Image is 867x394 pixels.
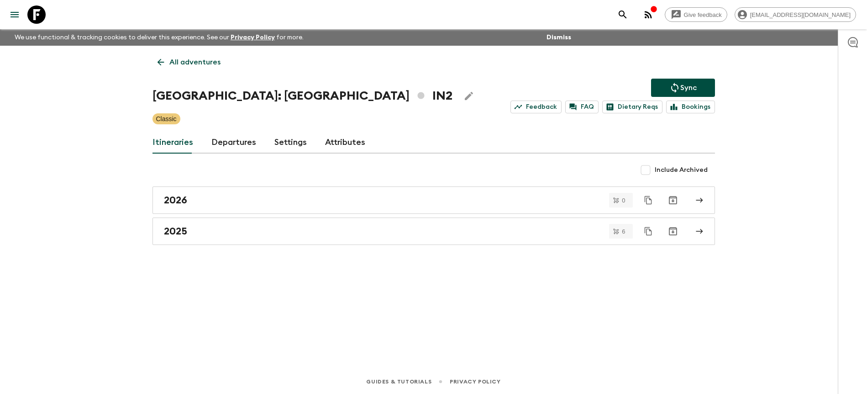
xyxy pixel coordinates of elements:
a: FAQ [565,101,599,113]
span: Include Archived [655,165,708,175]
button: Edit Adventure Title [460,87,478,105]
p: We use functional & tracking cookies to deliver this experience. See our for more. [11,29,307,46]
button: Dismiss [544,31,573,44]
a: Bookings [666,101,715,113]
span: 0 [616,197,631,203]
a: Privacy Policy [231,34,275,41]
a: 2026 [152,186,715,214]
h2: 2025 [164,225,187,237]
button: Duplicate [640,223,657,240]
button: menu [5,5,24,24]
button: search adventures [614,5,632,24]
span: [EMAIL_ADDRESS][DOMAIN_NAME] [745,11,856,18]
span: 6 [616,229,631,234]
button: Sync adventure departures to the booking engine [651,79,715,97]
a: Dietary Reqs [602,101,662,113]
button: Archive [664,191,682,209]
a: 2025 [152,218,715,245]
a: Settings [274,132,307,154]
a: Give feedback [665,7,727,22]
div: [EMAIL_ADDRESS][DOMAIN_NAME] [735,7,856,22]
a: All adventures [152,53,226,71]
h1: [GEOGRAPHIC_DATA]: [GEOGRAPHIC_DATA] IN2 [152,87,452,105]
p: All adventures [169,57,221,68]
a: Feedback [510,101,562,113]
button: Duplicate [640,192,657,208]
p: Classic [156,114,177,123]
button: Archive [664,222,682,240]
h2: 2026 [164,194,187,206]
a: Privacy Policy [450,377,500,387]
a: Attributes [325,132,365,154]
a: Itineraries [152,132,193,154]
span: Give feedback [679,11,727,18]
a: Guides & Tutorials [366,377,431,387]
a: Departures [211,132,256,154]
p: Sync [680,82,697,93]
